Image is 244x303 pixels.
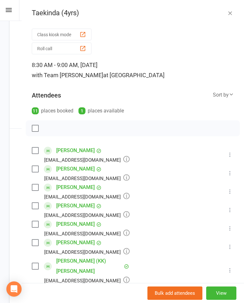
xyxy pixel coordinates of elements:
[22,9,244,17] div: Taekinda (4yrs)
[56,201,95,211] a: [PERSON_NAME]
[44,174,130,182] div: [EMAIL_ADDRESS][DOMAIN_NAME]
[32,72,103,78] span: with Team [PERSON_NAME]
[44,211,130,219] div: [EMAIL_ADDRESS][DOMAIN_NAME]
[56,219,95,229] a: [PERSON_NAME]
[44,276,130,285] div: [EMAIL_ADDRESS][DOMAIN_NAME]
[44,229,130,238] div: [EMAIL_ADDRESS][DOMAIN_NAME]
[32,60,234,80] div: 8:30 AM - 9:00 AM, [DATE]
[56,238,95,248] a: [PERSON_NAME]
[206,286,236,300] button: View
[32,106,73,115] div: places booked
[103,72,165,78] span: at [GEOGRAPHIC_DATA]
[32,107,39,114] div: 11
[213,91,234,99] div: Sort by
[56,164,95,174] a: [PERSON_NAME]
[6,281,22,297] div: Open Intercom Messenger
[56,256,122,276] a: [PERSON_NAME] (KK) [PERSON_NAME]
[56,182,95,192] a: [PERSON_NAME]
[32,91,61,100] div: Attendees
[56,145,95,156] a: [PERSON_NAME]
[78,106,124,115] div: places available
[32,29,91,40] button: Class kiosk mode
[44,156,130,164] div: [EMAIL_ADDRESS][DOMAIN_NAME]
[147,286,202,300] button: Bulk add attendees
[78,107,85,114] div: 1
[32,43,91,54] button: Roll call
[44,192,130,201] div: [EMAIL_ADDRESS][DOMAIN_NAME]
[44,248,130,256] div: [EMAIL_ADDRESS][DOMAIN_NAME]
